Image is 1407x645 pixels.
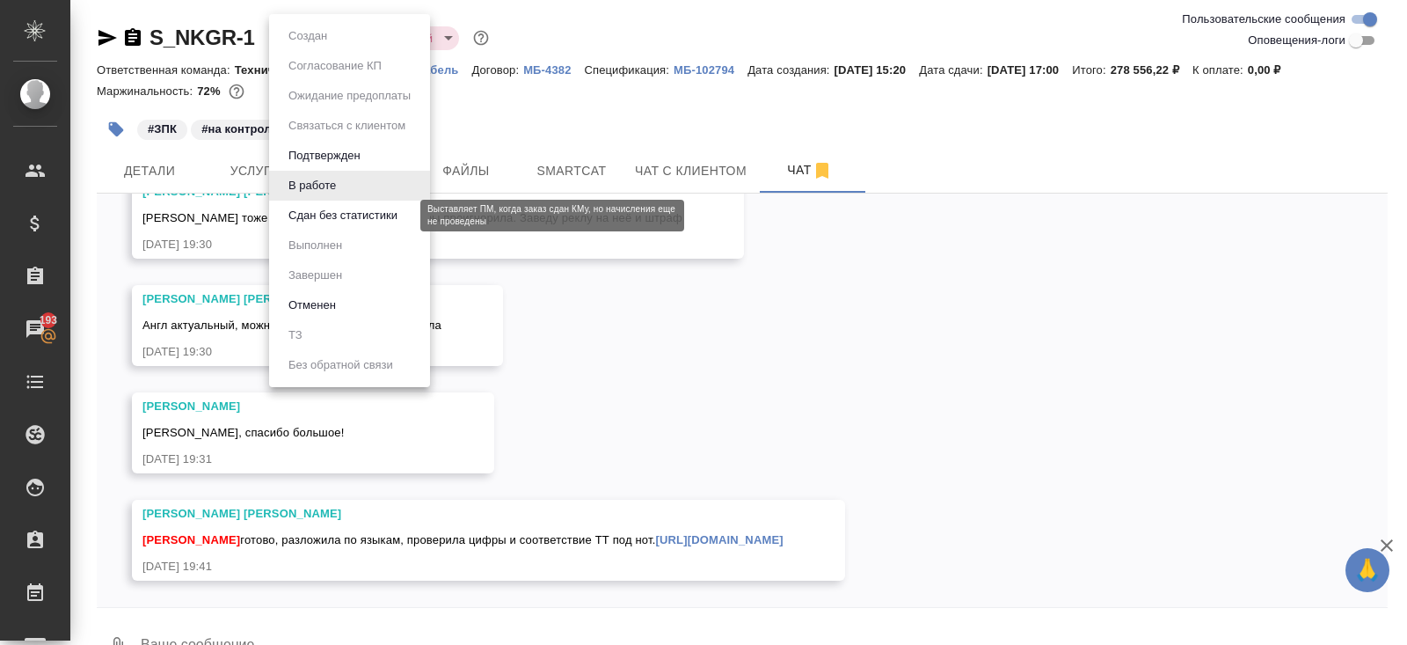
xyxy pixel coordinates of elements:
[283,56,387,76] button: Согласование КП
[283,86,416,106] button: Ожидание предоплаты
[283,206,403,225] button: Сдан без статистики
[283,296,341,315] button: Отменен
[283,116,411,136] button: Связаться с клиентом
[283,176,341,195] button: В работе
[283,26,332,46] button: Создан
[283,355,398,375] button: Без обратной связи
[283,146,366,165] button: Подтвержден
[283,236,347,255] button: Выполнен
[283,266,347,285] button: Завершен
[283,326,308,345] button: ТЗ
